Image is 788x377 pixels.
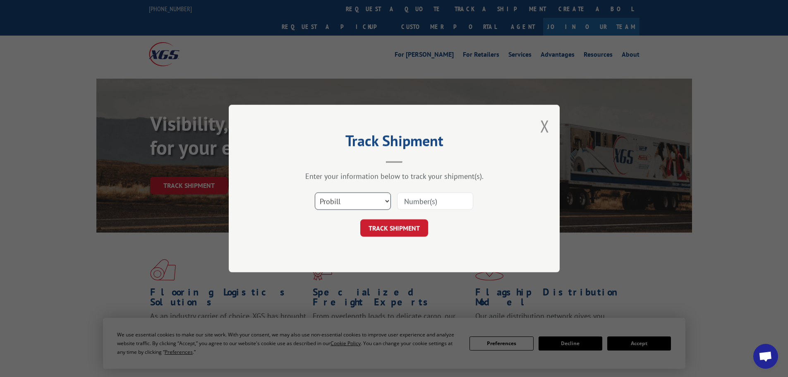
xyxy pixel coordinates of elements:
[270,171,518,181] div: Enter your information below to track your shipment(s).
[397,192,473,210] input: Number(s)
[360,219,428,237] button: TRACK SHIPMENT
[540,115,549,137] button: Close modal
[270,135,518,151] h2: Track Shipment
[753,344,778,369] div: Open chat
